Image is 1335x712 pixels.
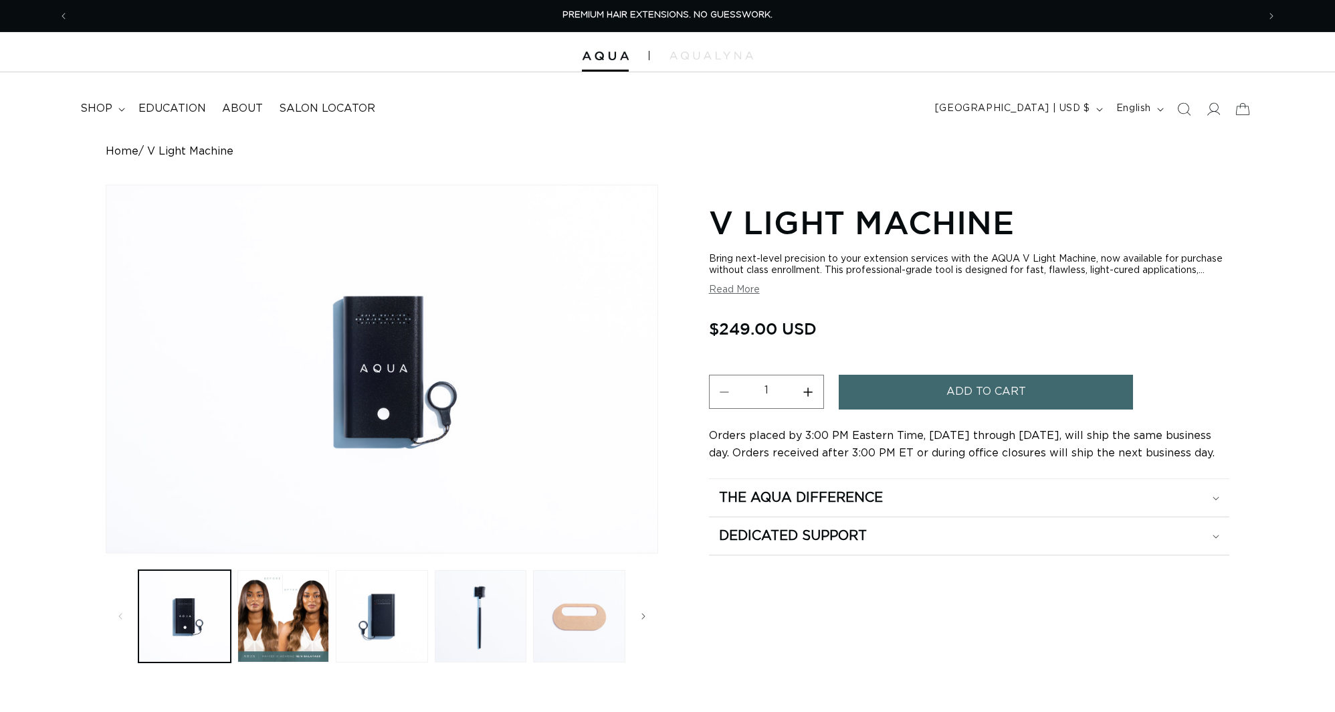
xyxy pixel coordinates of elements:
[562,11,773,19] span: PREMIUM HAIR EXTENSIONS. NO GUESSWORK.
[130,94,214,124] a: Education
[709,316,817,341] span: $249.00 USD
[709,479,1229,517] summary: The Aqua Difference
[709,430,1215,458] span: Orders placed by 3:00 PM Eastern Time, [DATE] through [DATE], will ship the same business day. Or...
[49,3,78,29] button: Previous announcement
[279,102,375,116] span: Salon Locator
[72,94,130,124] summary: shop
[106,185,658,666] media-gallery: Gallery Viewer
[271,94,383,124] a: Salon Locator
[709,254,1229,276] div: Bring next-level precision to your extension services with the AQUA V Light Machine, now availabl...
[106,602,135,631] button: Slide left
[709,517,1229,555] summary: Dedicated Support
[719,489,883,507] h2: The Aqua Difference
[709,284,760,296] button: Read More
[935,102,1090,116] span: [GEOGRAPHIC_DATA] | USD $
[147,145,233,158] span: V Light Machine
[237,570,330,662] button: Load image 2 in gallery view
[582,52,629,61] img: Aqua Hair Extensions
[138,570,231,662] button: Load image 1 in gallery view
[670,52,753,60] img: aqualyna.com
[927,96,1108,122] button: [GEOGRAPHIC_DATA] | USD $
[138,102,206,116] span: Education
[839,375,1133,409] button: Add to cart
[719,527,867,545] h2: Dedicated Support
[214,94,271,124] a: About
[629,602,658,631] button: Slide right
[709,201,1229,243] h1: V Light Machine
[1257,3,1286,29] button: Next announcement
[336,570,428,662] button: Load image 3 in gallery view
[106,145,138,158] a: Home
[106,145,1229,158] nav: breadcrumbs
[1116,102,1151,116] span: English
[80,102,112,116] span: shop
[1108,96,1169,122] button: English
[222,102,263,116] span: About
[533,570,625,662] button: Load image 5 in gallery view
[1169,94,1199,124] summary: Search
[946,375,1026,409] span: Add to cart
[435,570,527,662] button: Load image 4 in gallery view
